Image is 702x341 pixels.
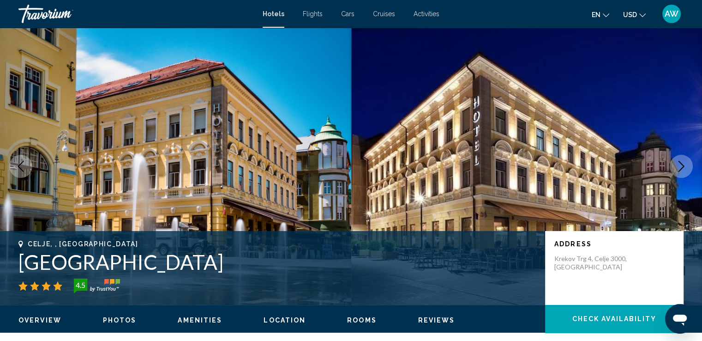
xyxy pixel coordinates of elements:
[414,10,439,18] a: Activities
[71,280,90,291] div: 4.5
[670,155,693,178] button: Next image
[103,316,137,324] button: Photos
[28,240,138,248] span: Celje, , [GEOGRAPHIC_DATA]
[592,11,600,18] span: en
[592,8,609,21] button: Change language
[303,10,323,18] a: Flights
[665,304,695,334] iframe: Button to launch messaging window
[18,316,61,324] button: Overview
[660,4,684,24] button: User Menu
[373,10,395,18] a: Cruises
[545,305,684,333] button: Check Availability
[341,10,354,18] a: Cars
[9,155,32,178] button: Previous image
[18,250,536,274] h1: [GEOGRAPHIC_DATA]
[418,316,455,324] button: Reviews
[572,316,657,323] span: Check Availability
[623,8,646,21] button: Change currency
[263,10,284,18] a: Hotels
[264,316,306,324] button: Location
[665,9,678,18] span: AW
[18,5,253,23] a: Travorium
[178,316,222,324] button: Amenities
[554,240,674,248] p: Address
[347,316,377,324] button: Rooms
[623,11,637,18] span: USD
[74,279,120,293] img: trustyou-badge-hor.svg
[554,255,628,271] p: Krekov Trg 4, Celje 3000, [GEOGRAPHIC_DATA]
